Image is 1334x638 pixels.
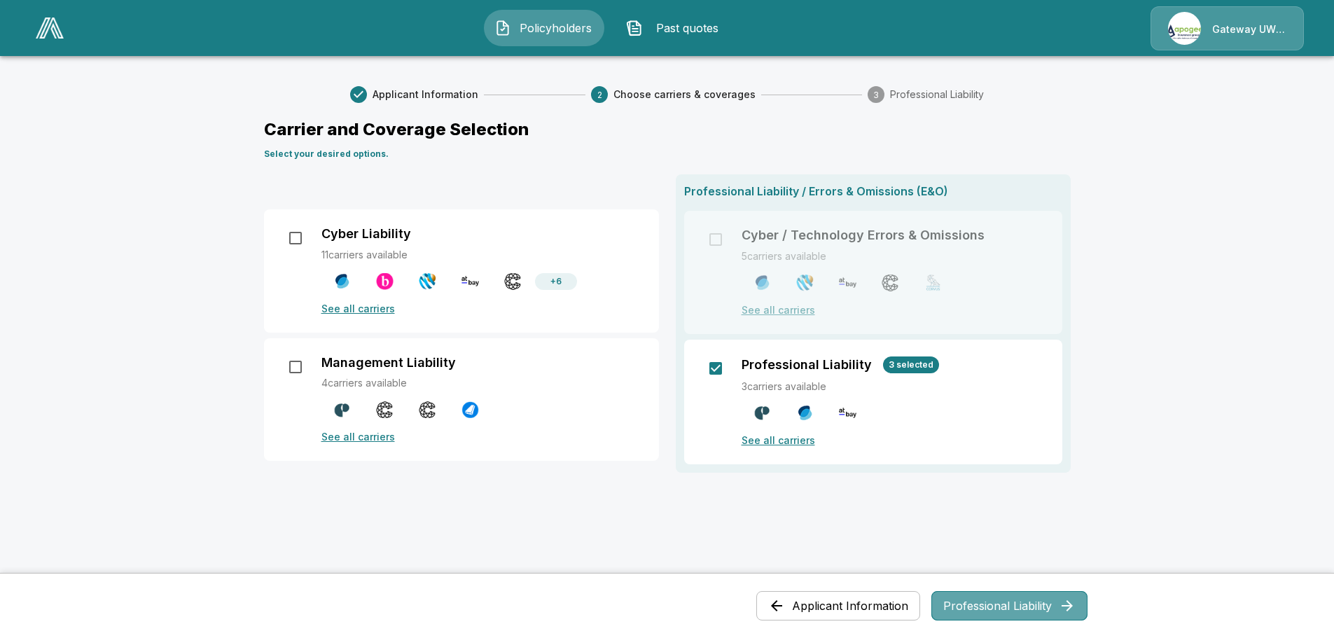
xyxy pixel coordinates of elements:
img: At-Bay (Non-Admitted) [461,272,479,290]
p: Professional Liability / Errors & Omissions (E&O) [684,183,1062,200]
p: + 6 [550,275,562,288]
span: Choose carriers & coverages [613,88,756,102]
button: Past quotes IconPast quotes [616,10,736,46]
text: 3 [873,90,879,100]
p: Select your desired options. [264,148,1071,160]
button: Professional Liability [931,591,1088,620]
span: Applicant Information [373,88,478,102]
img: Counterpart (Admitted) [333,401,351,419]
img: Coalition Management Liability (Admitted) [419,401,436,419]
p: See all carriers [321,301,642,316]
button: Policyholders IconPolicyholders [484,10,604,46]
img: Policyholders Icon [494,20,511,36]
img: CFC (Admitted) [333,272,351,290]
p: 3 carriers available [742,379,1045,394]
img: Cowbell Management Liability (Admitted) [461,401,479,419]
span: 3 selected [883,359,939,370]
p: Professional Liability [742,357,872,373]
img: At-Bay [839,404,856,422]
text: 2 [597,90,602,100]
p: 4 carriers available [321,375,642,390]
img: Past quotes Icon [626,20,643,36]
p: 11 carriers available [321,247,642,262]
img: CFC [796,404,814,422]
p: Management Liability [321,355,456,370]
img: Counterpart [753,404,771,422]
p: See all carriers [321,429,642,444]
img: Tokio Marine TMHCC (Non-Admitted) [419,272,436,290]
span: Professional Liability [890,88,984,102]
img: Coalition (Non-Admitted) [504,272,522,290]
img: AA Logo [36,18,64,39]
img: Beazley (Admitted & Non-Admitted) [376,272,394,290]
span: Policyholders [517,20,594,36]
button: Applicant Information [756,591,920,620]
p: Carrier and Coverage Selection [264,117,1071,142]
img: Coalition Management Liability (Non-Admitted) [376,401,394,419]
p: See all carriers [742,433,1045,448]
span: Past quotes [648,20,725,36]
p: Cyber Liability [321,226,411,242]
